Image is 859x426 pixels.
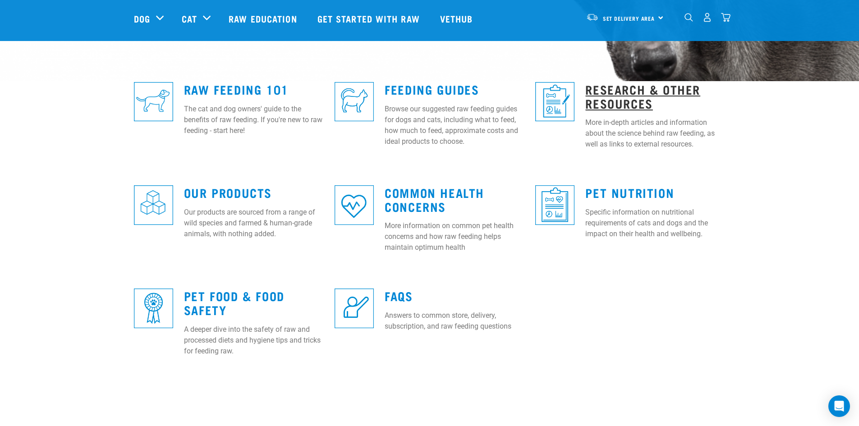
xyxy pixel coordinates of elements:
img: user.png [703,13,712,22]
a: Research & Other Resources [585,86,700,106]
p: Browse our suggested raw feeding guides for dogs and cats, including what to feed, how much to fe... [385,104,524,147]
a: Common Health Concerns [385,189,484,210]
span: Set Delivery Area [603,17,655,20]
a: Raw Education [220,0,308,37]
img: van-moving.png [586,13,598,21]
p: A deeper dive into the safety of raw and processed diets and hygiene tips and tricks for feeding ... [184,324,324,357]
img: re-icons-dog3-sq-blue.png [134,82,173,121]
p: More in-depth articles and information about the science behind raw feeding, as well as links to ... [585,117,725,150]
a: Our Products [184,189,272,196]
img: re-icons-faq-sq-blue.png [335,289,374,328]
img: home-icon-1@2x.png [684,13,693,22]
p: Our products are sourced from a range of wild species and farmed & human-grade animals, with noth... [184,207,324,239]
a: Vethub [431,0,484,37]
img: re-icons-cubes2-sq-blue.png [134,185,173,224]
img: re-icons-heart-sq-blue.png [335,185,374,224]
p: Specific information on nutritional requirements of cats and dogs and the impact on their health ... [585,207,725,239]
p: More information on common pet health concerns and how raw feeding helps maintain optimum health [385,220,524,253]
a: Get started with Raw [308,0,431,37]
img: re-icons-healthcheck3-sq-blue.png [535,185,574,224]
a: Dog [134,12,150,25]
a: FAQs [385,292,413,299]
div: Open Intercom Messenger [828,395,850,417]
p: Answers to common store, delivery, subscription, and raw feeding questions [385,310,524,332]
a: Pet Food & Food Safety [184,292,285,313]
a: Pet Nutrition [585,189,674,196]
img: home-icon@2x.png [721,13,730,22]
a: Feeding Guides [385,86,479,92]
img: re-icons-rosette-sq-blue.png [134,289,173,328]
img: re-icons-cat2-sq-blue.png [335,82,374,121]
a: Cat [182,12,197,25]
p: The cat and dog owners' guide to the benefits of raw feeding. If you're new to raw feeding - star... [184,104,324,136]
a: Raw Feeding 101 [184,86,289,92]
img: re-icons-healthcheck1-sq-blue.png [535,82,574,121]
